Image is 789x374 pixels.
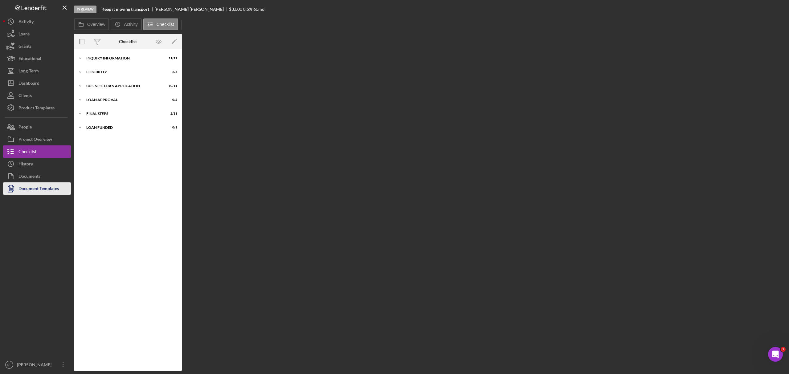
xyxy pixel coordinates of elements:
[3,182,71,195] button: Document Templates
[18,158,33,172] div: History
[768,347,783,362] iframe: Intercom live chat
[86,112,162,116] div: Final Steps
[18,77,39,91] div: Dashboard
[74,18,109,30] button: Overview
[86,84,162,88] div: BUSINESS LOAN APPLICATION
[18,102,55,116] div: Product Templates
[74,6,96,13] div: In Review
[86,126,162,129] div: LOAN FUNDED
[243,7,252,12] div: 8.5 %
[781,347,786,352] span: 1
[18,145,36,159] div: Checklist
[124,22,137,27] label: Activity
[119,39,137,44] div: Checklist
[18,170,40,184] div: Documents
[18,52,41,66] div: Educational
[3,89,71,102] button: Clients
[3,121,71,133] button: People
[3,170,71,182] button: Documents
[3,28,71,40] button: Loans
[154,7,229,12] div: [PERSON_NAME] [PERSON_NAME]
[166,56,177,60] div: 11 / 11
[3,359,71,371] button: NL[PERSON_NAME]
[3,77,71,89] button: Dashboard
[86,70,162,74] div: Eligibility
[166,84,177,88] div: 10 / 11
[166,98,177,102] div: 0 / 2
[166,126,177,129] div: 0 / 1
[18,40,31,54] div: Grants
[3,145,71,158] button: Checklist
[18,133,52,147] div: Project Overview
[3,158,71,170] button: History
[157,22,174,27] label: Checklist
[3,40,71,52] button: Grants
[7,363,11,367] text: NL
[18,182,59,196] div: Document Templates
[18,121,32,135] div: People
[87,22,105,27] label: Overview
[101,7,149,12] b: Keep it moving transport
[253,7,264,12] div: 60 mo
[111,18,141,30] button: Activity
[3,65,71,77] button: Long-Term
[3,52,71,65] button: Educational
[3,15,71,28] button: Activity
[143,18,178,30] button: Checklist
[166,112,177,116] div: 2 / 13
[18,15,34,29] div: Activity
[18,65,39,79] div: Long-Term
[3,133,71,145] button: Project Overview
[229,7,242,12] div: $3,000
[3,102,71,114] button: Product Templates
[18,89,32,103] div: Clients
[86,98,162,102] div: Loan Approval
[18,28,30,42] div: Loans
[166,70,177,74] div: 3 / 4
[86,56,162,60] div: INQUIRY INFORMATION
[15,359,55,372] div: [PERSON_NAME]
